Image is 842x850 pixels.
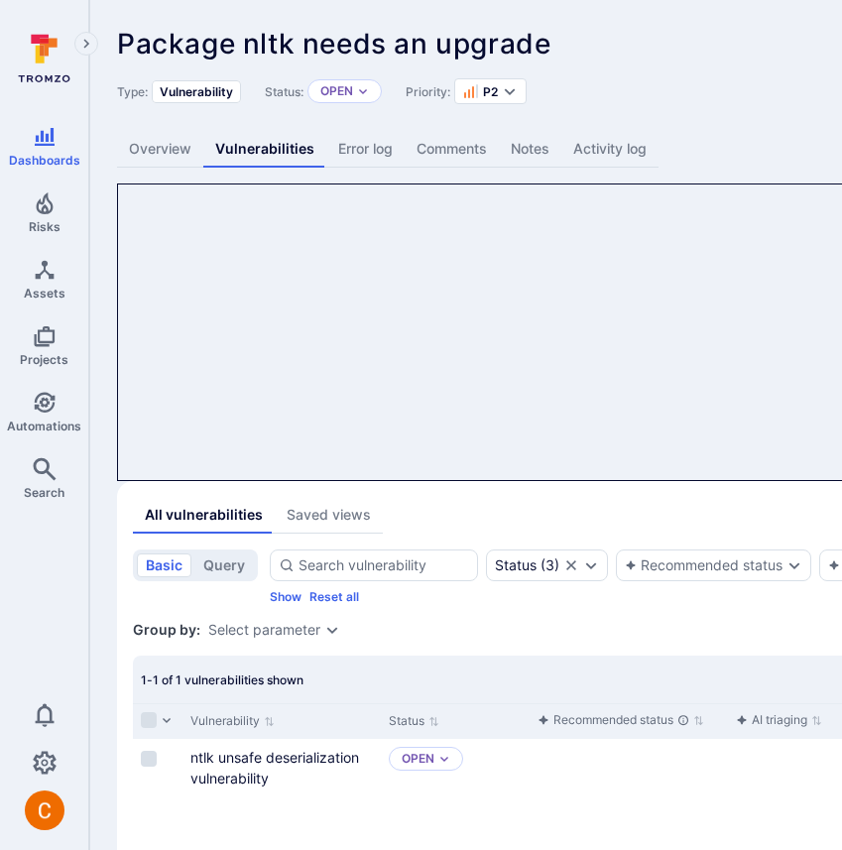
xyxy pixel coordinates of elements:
[141,672,303,687] span: 1-1 of 1 vulnerabilities shown
[117,27,550,61] span: Package nltk needs an upgrade
[20,352,68,367] span: Projects
[79,36,93,53] i: Expand navigation menu
[326,131,405,168] a: Error log
[538,710,689,730] div: Recommended status
[25,790,64,830] img: ACg8ocJuq_DPPTkXyD9OlTnVLvDrpObecjcADscmEHLMiTyEnTELew=s96-c
[190,749,359,787] a: ntlk unsafe deserialization vulnerability
[208,622,340,638] div: grouping parameters
[117,84,148,99] span: Type:
[24,286,65,301] span: Assets
[463,83,498,99] button: P2
[389,713,439,729] button: Sort by Status
[320,83,353,99] button: Open
[287,505,371,525] div: Saved views
[203,131,326,168] a: Vulnerabilities
[152,80,241,103] div: Vulnerability
[9,153,80,168] span: Dashboards
[133,620,200,640] span: Group by:
[357,85,369,97] button: Expand dropdown
[133,739,182,798] div: Cell for selection
[141,712,157,728] span: Select all rows
[74,32,98,56] button: Expand navigation menu
[141,751,157,767] span: Select row
[495,557,559,573] button: Status(3)
[208,622,320,638] button: Select parameter
[299,555,469,575] input: Search vulnerability
[194,553,254,577] button: query
[24,485,64,500] span: Search
[265,84,303,99] span: Status:
[182,739,381,798] div: Cell for Vulnerability
[381,739,530,798] div: Cell for Status
[270,589,301,604] button: Show
[309,589,359,604] button: Reset all
[583,557,599,573] button: Expand dropdown
[483,84,498,99] span: P2
[736,710,807,730] div: AI triaging
[499,131,561,168] a: Notes
[117,131,203,168] a: Overview
[736,712,822,728] button: Sort by function(){return k.createElement(pN.A,{direction:"row",alignItems:"center",gap:4},k.crea...
[786,557,802,573] button: Expand dropdown
[137,553,191,577] button: basic
[406,84,450,99] span: Priority:
[438,753,450,765] button: Expand dropdown
[563,557,579,573] button: Clear selection
[405,131,499,168] a: Comments
[538,712,704,728] button: Sort by function(){return k.createElement(pN.A,{direction:"row",alignItems:"center",gap:4},k.crea...
[25,790,64,830] div: Camilo Rivera
[29,219,60,234] span: Risks
[495,557,537,573] div: Status
[502,83,518,99] button: Expand dropdown
[190,713,275,729] button: Sort by Vulnerability
[402,751,434,767] button: Open
[625,557,782,573] button: Recommended status
[145,505,263,525] div: All vulnerabilities
[530,739,728,798] div: Cell for aiCtx.triageStatus
[561,131,659,168] a: Activity log
[7,419,81,433] span: Automations
[495,557,559,573] div: ( 3 )
[324,622,340,638] button: Expand dropdown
